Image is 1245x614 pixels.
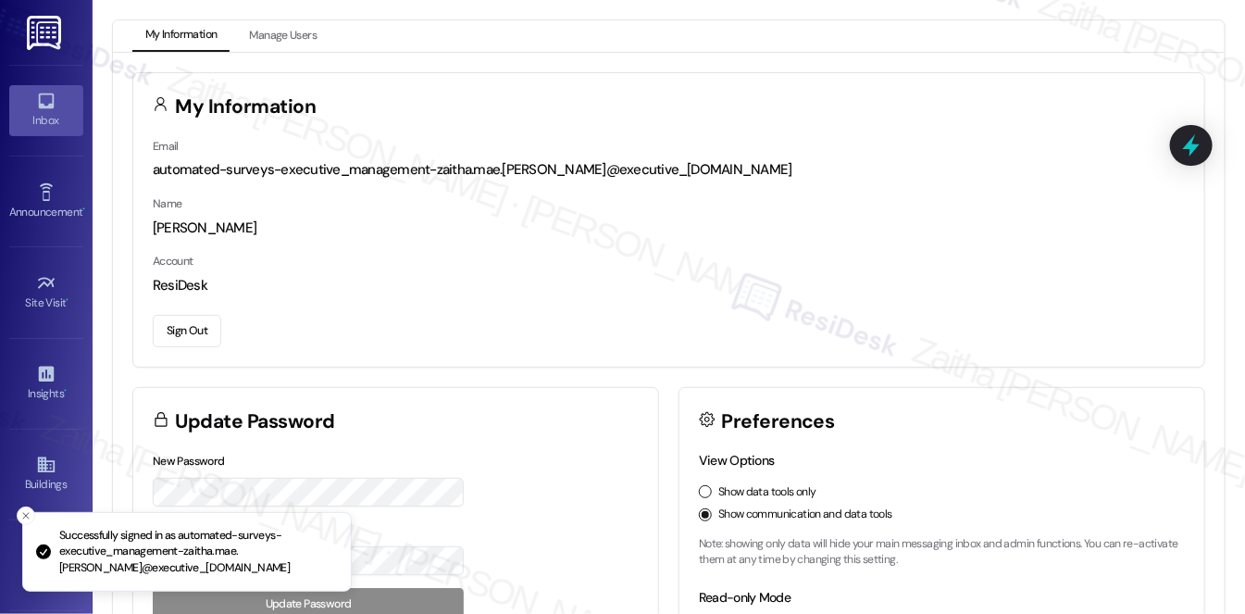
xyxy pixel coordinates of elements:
label: New Password [153,454,225,469]
label: Show communication and data tools [718,507,892,523]
div: [PERSON_NAME] [153,219,1185,238]
img: ResiDesk Logo [27,16,65,50]
label: View Options [699,452,775,469]
label: Account [153,254,193,269]
p: Successfully signed in as automated-surveys-executive_management-zaitha.mae.[PERSON_NAME]@executi... [59,528,336,577]
a: Buildings [9,449,83,499]
a: Site Visit • [9,268,83,318]
span: • [82,203,85,216]
label: Show data tools only [718,484,816,501]
div: automated-surveys-executive_management-zaitha.mae.[PERSON_NAME]@executive_[DOMAIN_NAME] [153,160,1185,180]
a: Leads [9,541,83,591]
label: Read-only Mode [699,589,791,606]
p: Note: showing only data will hide your main messaging inbox and admin functions. You can re-activ... [699,536,1185,569]
span: • [67,294,69,307]
div: ResiDesk [153,276,1185,295]
a: Insights • [9,358,83,408]
label: Name [153,196,182,211]
button: Sign Out [153,315,221,347]
button: My Information [132,20,230,52]
span: • [64,384,67,397]
h3: My Information [176,97,317,117]
h3: Update Password [176,412,335,432]
label: Email [153,139,179,154]
h3: Preferences [722,412,835,432]
a: Inbox [9,85,83,135]
button: Close toast [17,507,35,525]
button: Manage Users [236,20,330,52]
